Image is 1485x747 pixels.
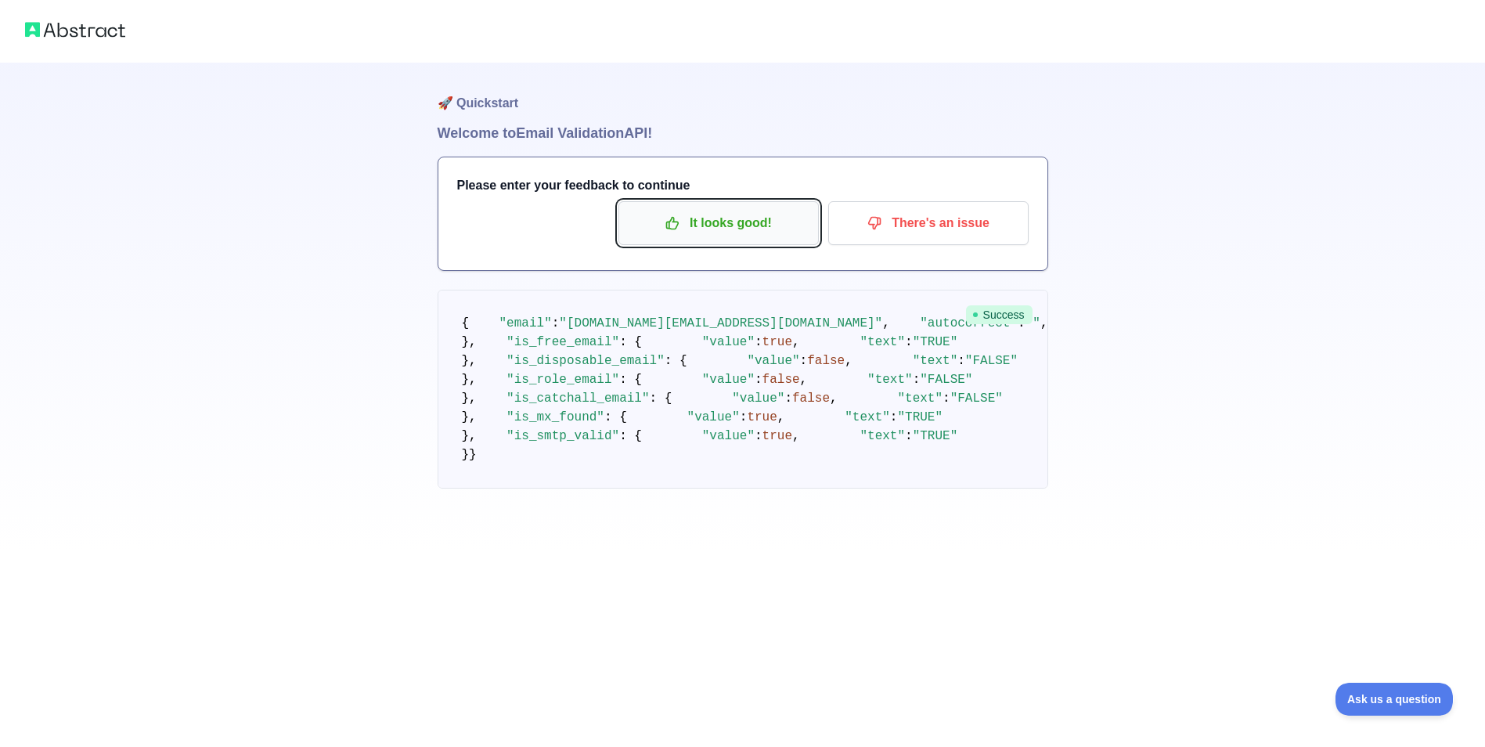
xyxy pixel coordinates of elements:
span: "is_smtp_valid" [506,429,619,443]
span: "email" [499,316,552,330]
span: , [882,316,890,330]
span: : [800,354,808,368]
span: { [462,316,470,330]
h3: Please enter your feedback to continue [457,176,1029,195]
iframe: Toggle Customer Support [1335,683,1454,716]
span: , [830,392,838,406]
span: true [747,410,777,424]
span: : [740,410,748,424]
span: false [807,354,845,368]
span: "text" [867,373,913,387]
h1: Welcome to Email Validation API! [438,122,1048,144]
span: : [905,335,913,349]
span: : [905,429,913,443]
span: , [792,429,800,443]
span: "text" [860,335,905,349]
span: : [755,429,762,443]
span: "FALSE" [965,354,1018,368]
span: : { [619,373,642,387]
span: , [777,410,785,424]
span: : { [604,410,627,424]
span: "FALSE" [920,373,972,387]
span: : { [619,429,642,443]
img: Abstract logo [25,19,125,41]
span: "TRUE" [913,335,958,349]
span: "value" [702,373,755,387]
span: true [762,429,792,443]
span: "text" [860,429,905,443]
span: "text" [913,354,958,368]
button: There's an issue [828,201,1029,245]
span: "value" [687,410,740,424]
span: : [755,373,762,387]
p: It looks good! [630,210,807,236]
span: , [1040,316,1048,330]
span: "text" [845,410,890,424]
span: "value" [702,335,755,349]
span: "is_free_email" [506,335,619,349]
span: "value" [747,354,799,368]
span: : [755,335,762,349]
span: : [784,392,792,406]
span: "FALSE" [950,392,1003,406]
span: : [943,392,950,406]
span: "is_role_email" [506,373,619,387]
span: false [762,373,800,387]
span: false [792,392,830,406]
span: "is_mx_found" [506,410,604,424]
span: , [845,354,852,368]
span: : [957,354,965,368]
span: , [792,335,800,349]
span: "autocorrect" [920,316,1018,330]
span: "" [1025,316,1040,330]
button: It looks good! [618,201,819,245]
p: There's an issue [840,210,1017,236]
span: , [800,373,808,387]
span: : { [619,335,642,349]
span: : { [650,392,672,406]
span: "value" [702,429,755,443]
span: "text" [897,392,943,406]
span: : { [665,354,687,368]
span: true [762,335,792,349]
span: "value" [732,392,784,406]
span: : [913,373,921,387]
span: Success [966,305,1033,324]
span: "is_catchall_email" [506,392,649,406]
span: "TRUE" [897,410,943,424]
span: : [552,316,560,330]
span: "TRUE" [913,429,958,443]
span: "[DOMAIN_NAME][EMAIL_ADDRESS][DOMAIN_NAME]" [559,316,882,330]
h1: 🚀 Quickstart [438,63,1048,122]
span: "is_disposable_email" [506,354,665,368]
span: : [890,410,898,424]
